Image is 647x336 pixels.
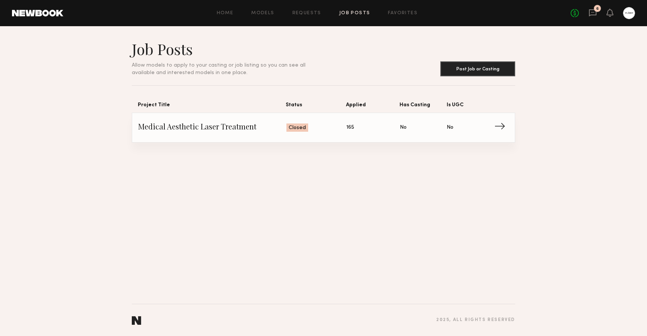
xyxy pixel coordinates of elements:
span: Is UGC [447,101,494,113]
span: Applied [346,101,400,113]
span: → [494,122,510,133]
span: Status [286,101,346,113]
button: Post Job or Casting [440,61,515,76]
a: Favorites [388,11,417,16]
a: Medical Aesthetic Laser TreatmentClosed165NoNo→ [138,113,509,142]
span: Has Casting [400,101,447,113]
span: 165 [346,123,354,132]
span: Medical Aesthetic Laser Treatment [138,122,286,133]
a: Job Posts [339,11,370,16]
h1: Job Posts [132,40,323,58]
a: Models [251,11,274,16]
a: Requests [292,11,321,16]
a: Home [217,11,234,16]
a: 6 [589,9,597,18]
span: Closed [289,124,306,132]
span: Project Title [138,101,286,113]
span: Allow models to apply to your casting or job listing so you can see all available and interested ... [132,63,306,75]
div: 2025 , all rights reserved [436,318,515,323]
span: No [400,123,407,132]
span: No [447,123,453,132]
div: 6 [596,7,599,11]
